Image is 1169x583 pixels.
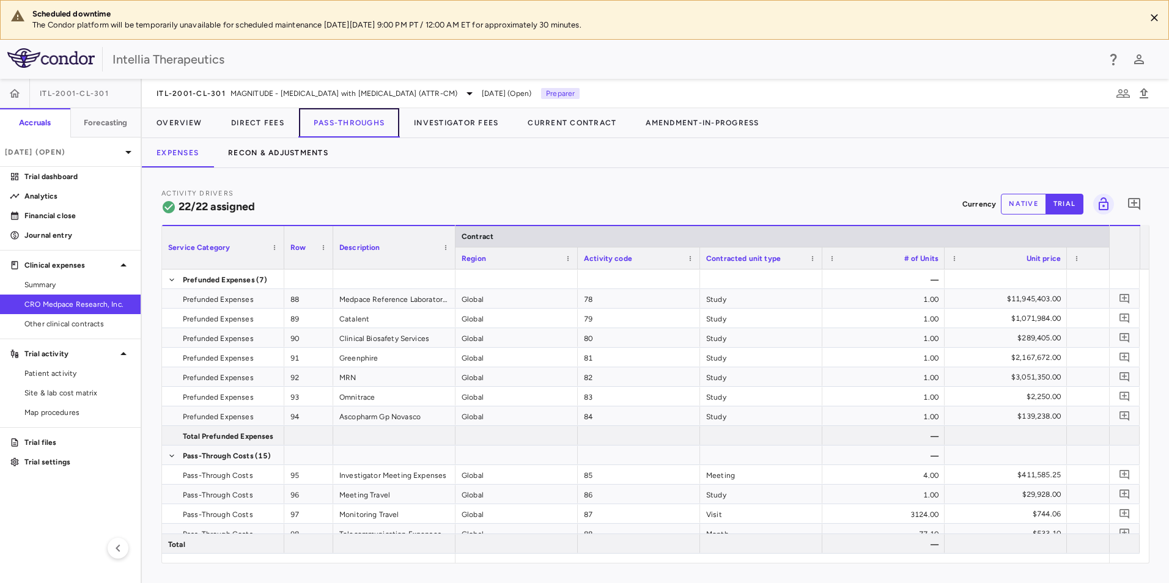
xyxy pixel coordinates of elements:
[1001,194,1046,215] button: native
[700,328,822,347] div: Study
[40,89,109,98] span: ITL-2001-CL-301
[183,309,254,329] span: Prefunded Expenses
[822,406,945,425] div: 1.00
[578,309,700,328] div: 79
[706,254,781,263] span: Contracted unit type
[333,367,455,386] div: MRN
[822,485,945,504] div: 1.00
[333,289,455,308] div: Medpace Reference Laboratory Fees
[455,367,578,386] div: Global
[1027,254,1061,263] span: Unit price
[1116,329,1133,346] button: Add comment
[482,88,531,99] span: [DATE] (Open)
[183,329,254,348] span: Prefunded Expenses
[578,485,700,504] div: 86
[1116,310,1133,326] button: Add comment
[256,270,267,290] span: (7)
[455,465,578,484] div: Global
[822,524,945,543] div: 77.10
[631,108,773,137] button: Amendment-In-Progress
[24,407,131,418] span: Map procedures
[1116,369,1133,385] button: Add comment
[700,465,822,484] div: Meeting
[455,328,578,347] div: Global
[578,348,700,367] div: 81
[333,465,455,484] div: Investigator Meeting Expenses
[142,108,216,137] button: Overview
[24,299,131,310] span: CRO Medpace Research, Inc.
[333,387,455,406] div: Omnitrace
[455,406,578,425] div: Global
[333,406,455,425] div: Ascopharm Gp Novasco
[183,446,254,466] span: Pass-Through Costs
[5,147,121,158] p: [DATE] (Open)
[333,348,455,367] div: Greenphire
[284,348,333,367] div: 91
[183,524,253,544] span: Pass-Through Costs
[455,387,578,406] div: Global
[255,446,271,466] span: (15)
[578,406,700,425] div: 84
[299,108,399,137] button: Pass-Throughs
[24,279,131,290] span: Summary
[578,504,700,523] div: 87
[956,504,1061,524] div: $744.06
[284,289,333,308] div: 88
[956,348,1061,367] div: $2,167,672.00
[822,465,945,484] div: 4.00
[284,504,333,523] div: 97
[904,254,939,263] span: # of Units
[183,368,254,387] span: Prefunded Expenses
[183,427,274,446] span: Total Prefunded Expenses
[956,406,1061,426] div: $139,238.00
[956,367,1061,387] div: $3,051,350.00
[1088,194,1114,215] span: Lock grid
[578,524,700,543] div: 88
[822,309,945,328] div: 1.00
[1124,194,1145,215] button: Add comment
[1116,290,1133,307] button: Add comment
[284,524,333,543] div: 98
[24,368,131,379] span: Patient activity
[183,485,253,505] span: Pass-Through Costs
[157,89,226,98] span: ITL-2001-CL-301
[700,289,822,308] div: Study
[584,254,632,263] span: Activity code
[284,367,333,386] div: 92
[1119,371,1130,383] svg: Add comment
[19,117,51,128] h6: Accruals
[24,318,131,329] span: Other clinical contracts
[183,407,254,427] span: Prefunded Expenses
[24,210,131,221] p: Financial close
[7,48,95,68] img: logo-full-SnFGN8VE.png
[24,457,131,468] p: Trial settings
[1116,388,1133,405] button: Add comment
[455,485,578,504] div: Global
[455,524,578,543] div: Global
[24,437,131,448] p: Trial files
[32,20,1135,31] p: The Condor platform will be temporarily unavailable for scheduled maintenance [DATE][DATE] 9:00 P...
[1116,525,1133,541] button: Add comment
[513,108,631,137] button: Current Contract
[462,232,493,241] span: Contract
[956,289,1061,309] div: $11,945,403.00
[455,309,578,328] div: Global
[1116,349,1133,365] button: Add comment
[333,485,455,504] div: Meeting Travel
[822,534,945,553] div: —
[455,504,578,523] div: Global
[168,535,185,554] span: Total
[455,348,578,367] div: Global
[1119,488,1130,500] svg: Add comment
[339,243,380,252] span: Description
[956,387,1061,406] div: $2,250.00
[822,289,945,308] div: 1.00
[1119,508,1130,519] svg: Add comment
[700,367,822,386] div: Study
[216,108,299,137] button: Direct Fees
[1119,391,1130,402] svg: Add comment
[578,387,700,406] div: 83
[284,406,333,425] div: 94
[541,88,580,99] p: Preparer
[455,289,578,308] div: Global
